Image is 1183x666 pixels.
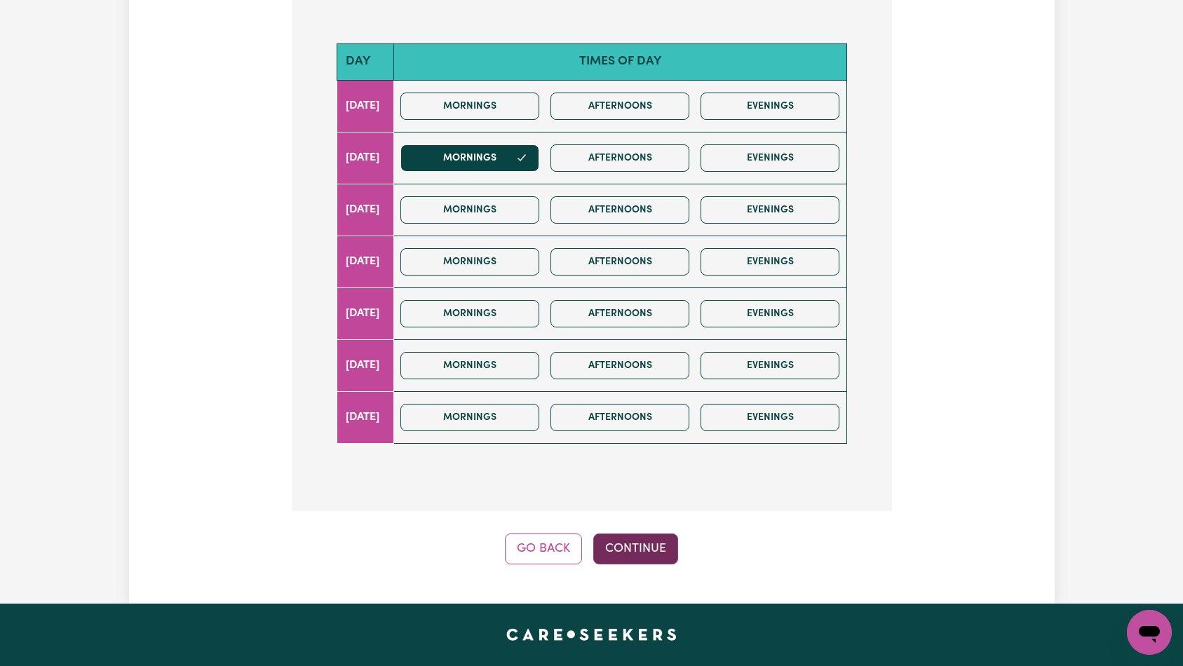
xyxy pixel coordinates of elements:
[701,300,839,327] button: Evenings
[550,300,689,327] button: Afternoons
[337,132,394,184] td: [DATE]
[550,196,689,224] button: Afternoons
[400,93,539,120] button: Mornings
[400,300,539,327] button: Mornings
[337,287,394,339] td: [DATE]
[337,391,394,443] td: [DATE]
[400,248,539,276] button: Mornings
[550,248,689,276] button: Afternoons
[593,534,678,564] button: Continue
[337,80,394,132] td: [DATE]
[1127,610,1172,655] iframe: Button to launch messaging window
[701,144,839,172] button: Evenings
[701,93,839,120] button: Evenings
[337,184,394,236] td: [DATE]
[506,629,677,640] a: Careseekers home page
[337,236,394,287] td: [DATE]
[337,44,394,80] th: Day
[400,196,539,224] button: Mornings
[400,144,539,172] button: Mornings
[400,352,539,379] button: Mornings
[701,352,839,379] button: Evenings
[701,196,839,224] button: Evenings
[550,352,689,379] button: Afternoons
[394,44,846,80] th: Times of day
[550,404,689,431] button: Afternoons
[550,93,689,120] button: Afternoons
[400,404,539,431] button: Mornings
[701,248,839,276] button: Evenings
[701,404,839,431] button: Evenings
[505,534,582,564] button: Go Back
[550,144,689,172] button: Afternoons
[337,339,394,391] td: [DATE]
